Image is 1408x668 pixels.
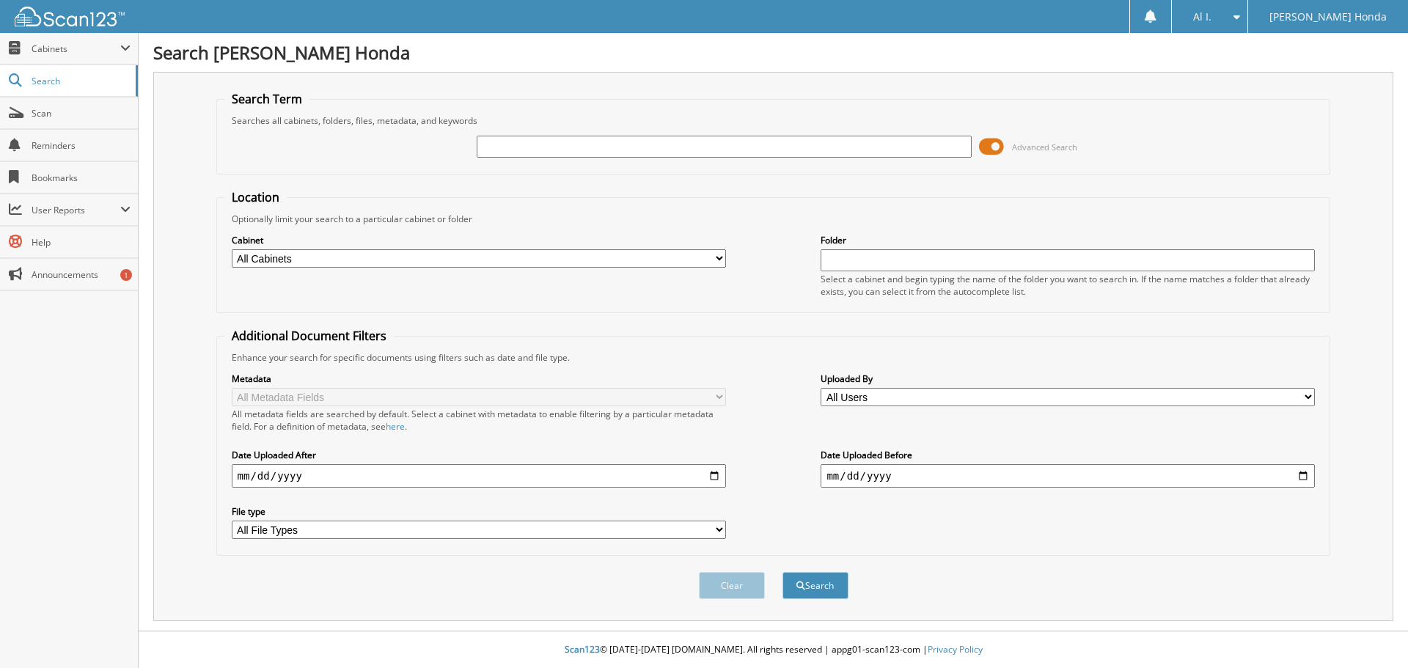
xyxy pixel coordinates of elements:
h1: Search [PERSON_NAME] Honda [153,40,1393,65]
label: Folder [821,234,1315,246]
img: scan123-logo-white.svg [15,7,125,26]
label: Uploaded By [821,372,1315,385]
div: Optionally limit your search to a particular cabinet or folder [224,213,1323,225]
span: Reminders [32,139,131,152]
div: © [DATE]-[DATE] [DOMAIN_NAME]. All rights reserved | appg01-scan123-com | [139,632,1408,668]
span: User Reports [32,204,120,216]
span: Bookmarks [32,172,131,184]
div: 1 [120,269,132,281]
button: Search [782,572,848,599]
span: Search [32,75,128,87]
a: here [386,420,405,433]
div: All metadata fields are searched by default. Select a cabinet with metadata to enable filtering b... [232,408,726,433]
input: end [821,464,1315,488]
span: Al I. [1193,12,1211,21]
span: Announcements [32,268,131,281]
legend: Location [224,189,287,205]
label: File type [232,505,726,518]
div: Enhance your search for specific documents using filters such as date and file type. [224,351,1323,364]
label: Metadata [232,372,726,385]
legend: Additional Document Filters [224,328,394,344]
label: Date Uploaded After [232,449,726,461]
label: Date Uploaded Before [821,449,1315,461]
div: Select a cabinet and begin typing the name of the folder you want to search in. If the name match... [821,273,1315,298]
span: Cabinets [32,43,120,55]
span: Advanced Search [1012,142,1077,153]
label: Cabinet [232,234,726,246]
button: Clear [699,572,765,599]
span: [PERSON_NAME] Honda [1269,12,1387,21]
span: Scan123 [565,643,600,656]
span: Help [32,236,131,249]
span: Scan [32,107,131,120]
div: Searches all cabinets, folders, files, metadata, and keywords [224,114,1323,127]
legend: Search Term [224,91,309,107]
a: Privacy Policy [928,643,983,656]
input: start [232,464,726,488]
